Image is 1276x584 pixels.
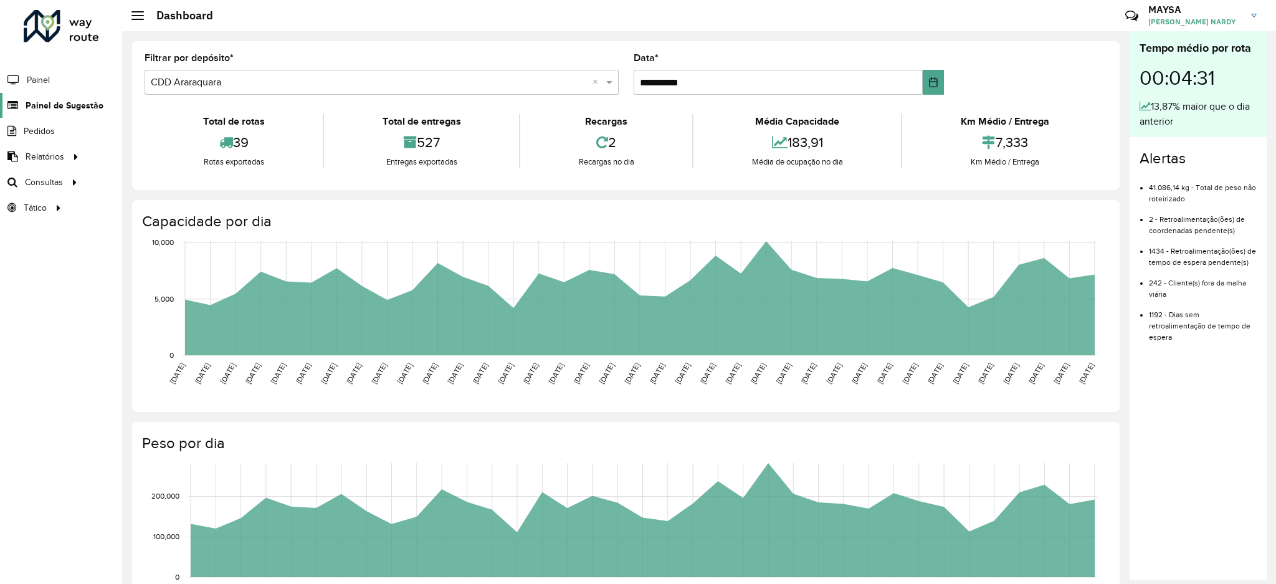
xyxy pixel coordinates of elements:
[219,361,237,385] text: [DATE]
[523,114,689,129] div: Recargas
[1149,300,1257,343] li: 1192 - Dias sem retroalimentação de tempo de espera
[148,156,320,168] div: Rotas exportadas
[327,129,516,156] div: 527
[26,99,103,112] span: Painel de Sugestão
[1149,173,1257,204] li: 41.086,14 kg - Total de peso não roteirizado
[648,361,666,385] text: [DATE]
[345,361,363,385] text: [DATE]
[327,156,516,168] div: Entregas exportadas
[905,129,1104,156] div: 7,333
[547,361,565,385] text: [DATE]
[193,361,211,385] text: [DATE]
[26,150,64,163] span: Relatórios
[749,361,767,385] text: [DATE]
[774,361,793,385] text: [DATE]
[320,361,338,385] text: [DATE]
[1052,361,1070,385] text: [DATE]
[144,9,213,22] h2: Dashboard
[24,201,47,214] span: Tático
[951,361,969,385] text: [DATE]
[593,75,603,90] span: Clear all
[1148,16,1242,27] span: [PERSON_NAME] NARDY
[799,361,817,385] text: [DATE]
[1118,2,1145,29] a: Contato Rápido
[294,361,312,385] text: [DATE]
[152,239,174,247] text: 10,000
[674,361,692,385] text: [DATE]
[901,361,919,385] text: [DATE]
[1077,361,1095,385] text: [DATE]
[155,295,174,303] text: 5,000
[25,176,63,189] span: Consultas
[521,361,540,385] text: [DATE]
[142,213,1107,231] h4: Capacidade por dia
[396,361,414,385] text: [DATE]
[1140,40,1257,57] div: Tempo médio por rota
[153,532,179,540] text: 100,000
[497,361,515,385] text: [DATE]
[370,361,388,385] text: [DATE]
[825,361,843,385] text: [DATE]
[1027,361,1045,385] text: [DATE]
[926,361,944,385] text: [DATE]
[446,361,464,385] text: [DATE]
[244,361,262,385] text: [DATE]
[27,74,50,87] span: Painel
[697,129,898,156] div: 183,91
[523,129,689,156] div: 2
[168,361,186,385] text: [DATE]
[148,114,320,129] div: Total de rotas
[724,361,742,385] text: [DATE]
[327,114,516,129] div: Total de entregas
[471,361,489,385] text: [DATE]
[269,361,287,385] text: [DATE]
[421,361,439,385] text: [DATE]
[622,361,640,385] text: [DATE]
[875,361,893,385] text: [DATE]
[1140,150,1257,168] h4: Alertas
[175,573,179,581] text: 0
[1140,99,1257,129] div: 13,87% maior que o dia anterior
[923,70,945,95] button: Choose Date
[142,434,1107,452] h4: Peso por dia
[1149,204,1257,236] li: 2 - Retroalimentação(ões) de coordenadas pendente(s)
[905,156,1104,168] div: Km Médio / Entrega
[1148,4,1242,16] h3: MAYSA
[1140,57,1257,99] div: 00:04:31
[145,50,234,65] label: Filtrar por depósito
[976,361,994,385] text: [DATE]
[634,50,659,65] label: Data
[1149,268,1257,300] li: 242 - Cliente(s) fora da malha viária
[523,156,689,168] div: Recargas no dia
[24,125,55,138] span: Pedidos
[1002,361,1020,385] text: [DATE]
[850,361,868,385] text: [DATE]
[697,114,898,129] div: Média Capacidade
[169,351,174,359] text: 0
[1149,236,1257,268] li: 1434 - Retroalimentação(ões) de tempo de espera pendente(s)
[905,114,1104,129] div: Km Médio / Entrega
[572,361,590,385] text: [DATE]
[697,156,898,168] div: Média de ocupação no dia
[151,492,179,500] text: 200,000
[598,361,616,385] text: [DATE]
[698,361,717,385] text: [DATE]
[148,129,320,156] div: 39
